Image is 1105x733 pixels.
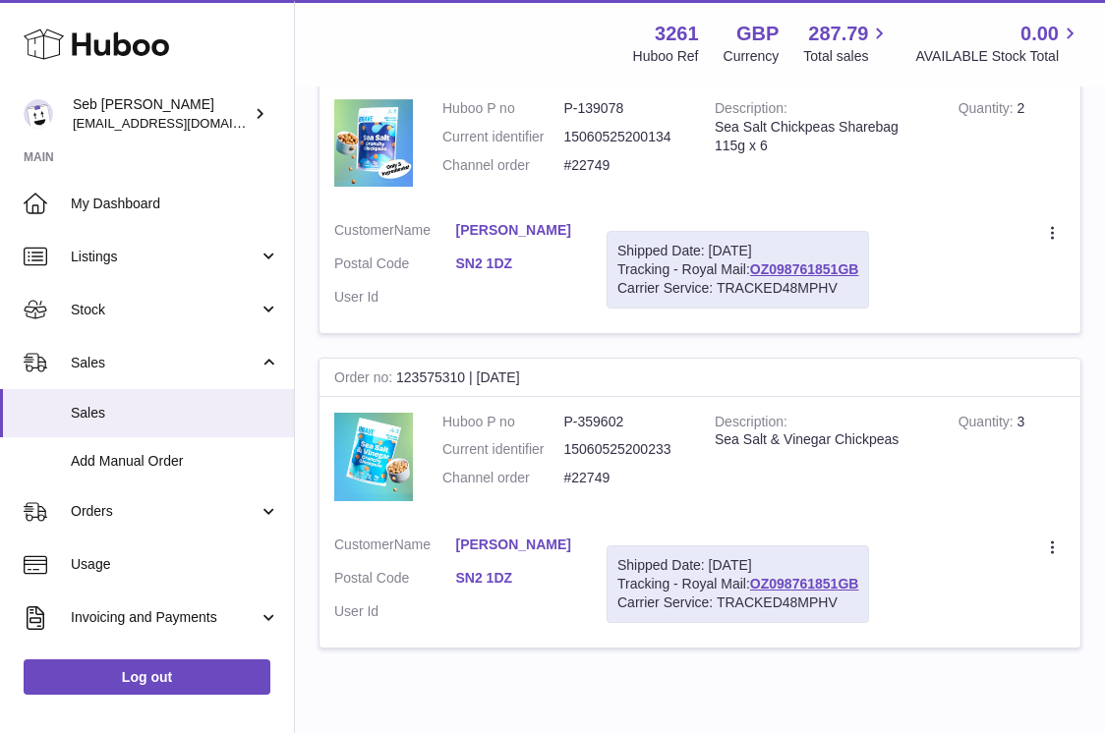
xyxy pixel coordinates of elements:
[617,556,858,575] div: Shipped Date: [DATE]
[944,398,1080,521] td: 3
[715,430,929,449] div: Sea Salt & Vinegar Chickpeas
[71,354,259,372] span: Sales
[915,21,1081,66] a: 0.00 AVAILABLE Stock Total
[334,413,413,502] img: 32611658329081.jpg
[456,254,578,273] a: SN2 1DZ
[71,608,259,627] span: Invoicing and Payments
[944,85,1080,206] td: 2
[71,301,259,319] span: Stock
[715,100,787,121] strong: Description
[715,118,929,155] div: Sea Salt Chickpeas Sharebag 115g x 6
[442,99,564,118] dt: Huboo P no
[736,21,779,47] strong: GBP
[655,21,699,47] strong: 3261
[564,440,686,459] dd: 15060525200233
[564,469,686,487] dd: #22749
[564,99,686,118] dd: P-139078
[24,99,53,129] img: ecom@bravefoods.co.uk
[750,261,859,277] a: OZ098761851GB
[334,254,456,278] dt: Postal Code
[320,359,1080,398] div: 123575310 | [DATE]
[334,602,456,621] dt: User Id
[724,47,780,66] div: Currency
[607,231,869,309] div: Tracking - Royal Mail:
[456,536,578,554] a: [PERSON_NAME]
[442,413,564,431] dt: Huboo P no
[607,545,869,623] div: Tracking - Royal Mail:
[915,47,1081,66] span: AVAILABLE Stock Total
[334,222,394,238] span: Customer
[334,569,456,592] dt: Postal Code
[617,279,858,298] div: Carrier Service: TRACKED48MPHV
[1020,21,1059,47] span: 0.00
[73,115,289,131] span: [EMAIL_ADDRESS][DOMAIN_NAME]
[334,288,456,307] dt: User Id
[334,99,413,187] img: 32611658329202.jpg
[803,47,891,66] span: Total sales
[617,242,858,260] div: Shipped Date: [DATE]
[24,659,270,695] a: Log out
[750,576,859,592] a: OZ098761851GB
[715,414,787,434] strong: Description
[959,100,1018,121] strong: Quantity
[73,95,250,133] div: Seb [PERSON_NAME]
[617,593,858,612] div: Carrier Service: TRACKED48MPHV
[564,413,686,431] dd: P-359602
[633,47,699,66] div: Huboo Ref
[803,21,891,66] a: 287.79 Total sales
[456,569,578,588] a: SN2 1DZ
[442,156,564,175] dt: Channel order
[71,195,279,213] span: My Dashboard
[442,440,564,459] dt: Current identifier
[442,469,564,487] dt: Channel order
[71,452,279,471] span: Add Manual Order
[564,128,686,146] dd: 15060525200134
[71,555,279,574] span: Usage
[959,414,1018,434] strong: Quantity
[71,248,259,266] span: Listings
[71,404,279,423] span: Sales
[808,21,868,47] span: 287.79
[564,156,686,175] dd: #22749
[71,502,259,521] span: Orders
[334,536,394,552] span: Customer
[442,128,564,146] dt: Current identifier
[456,221,578,240] a: [PERSON_NAME]
[334,221,456,245] dt: Name
[334,369,396,390] strong: Order no
[334,536,456,559] dt: Name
